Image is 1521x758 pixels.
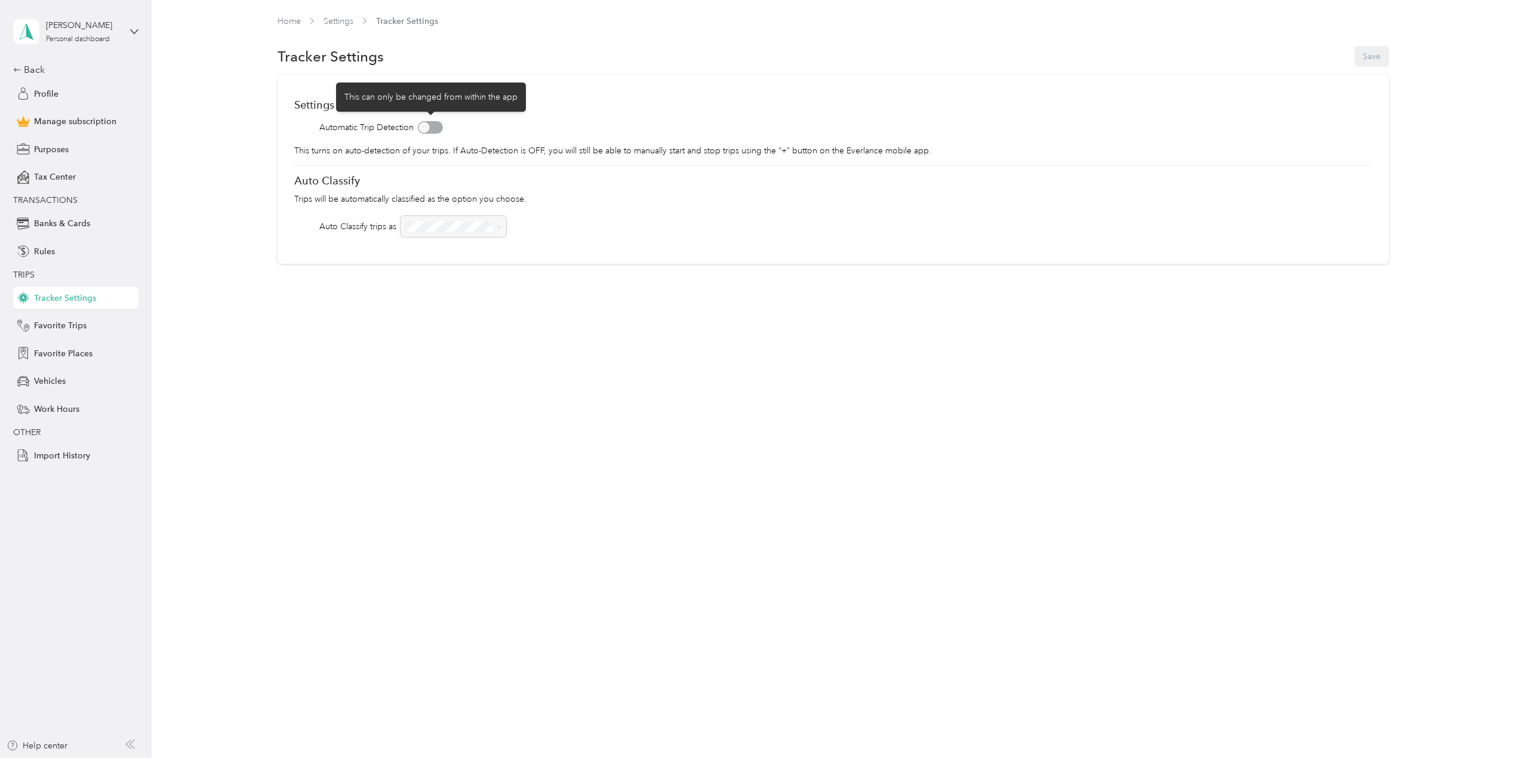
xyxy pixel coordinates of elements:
span: Banks & Cards [34,217,90,230]
span: Import History [34,449,90,462]
span: Work Hours [34,403,79,415]
div: [PERSON_NAME] [46,19,121,32]
div: This can only be changed from within the app [336,82,526,112]
p: Trips will be automatically classified as the option you choose. [294,193,1372,205]
h1: Tracker Settings [278,50,384,63]
span: Tax Center [34,171,76,183]
span: Profile [34,88,59,100]
span: Rules [34,245,55,258]
iframe: Everlance-gr Chat Button Frame [1454,691,1521,758]
a: Settings [324,16,353,26]
div: Back [13,63,133,77]
div: Personal dashboard [46,36,110,43]
span: Purposes [34,143,69,156]
span: TRANSACTIONS [13,195,78,205]
span: Favorite Places [34,347,93,360]
a: Home [278,16,301,26]
div: Auto Classify [294,174,1372,187]
div: Auto Classify trips as [319,220,396,233]
button: Help center [7,739,67,752]
div: Settings [294,98,1372,111]
span: TRIPS [13,270,35,280]
span: Vehicles [34,375,66,387]
span: Tracker Settings [34,292,96,304]
span: OTHER [13,427,41,437]
span: Favorite Trips [34,319,87,332]
span: Manage subscription [34,115,116,128]
p: This turns on auto-detection of your trips. If Auto-Detection is OFF, you will still be able to m... [294,144,1372,157]
span: Tracker Settings [376,15,438,27]
span: Automatic Trip Detection [319,121,414,134]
